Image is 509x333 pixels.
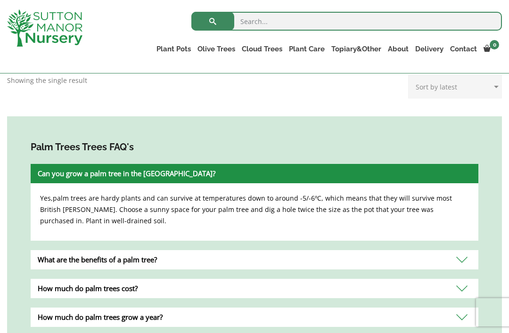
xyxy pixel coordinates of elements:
[385,42,412,56] a: About
[191,12,502,31] input: Search...
[490,40,499,49] span: 0
[408,75,502,98] select: Shop order
[31,250,478,269] div: What are the benefits of a palm tree?
[412,42,447,56] a: Delivery
[7,75,87,86] p: Showing the single result
[40,194,452,225] span: s are hardy plants and can survive at temperatures down to around -5/-6ºC, which means that they ...
[40,194,53,203] span: Yes,
[194,42,238,56] a: Olive Trees
[31,140,478,154] h4: Palm Trees Trees FAQ's
[31,164,478,183] div: Can you grow a palm tree in the [GEOGRAPHIC_DATA]?
[31,279,478,298] div: How much do palm trees cost?
[480,42,502,56] a: 0
[447,42,480,56] a: Contact
[7,9,82,47] img: logo
[53,194,83,203] span: palm tree
[286,42,328,56] a: Plant Care
[31,308,478,327] div: How much do palm trees grow a year?
[238,42,286,56] a: Cloud Trees
[153,42,194,56] a: Plant Pots
[328,42,385,56] a: Topiary&Other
